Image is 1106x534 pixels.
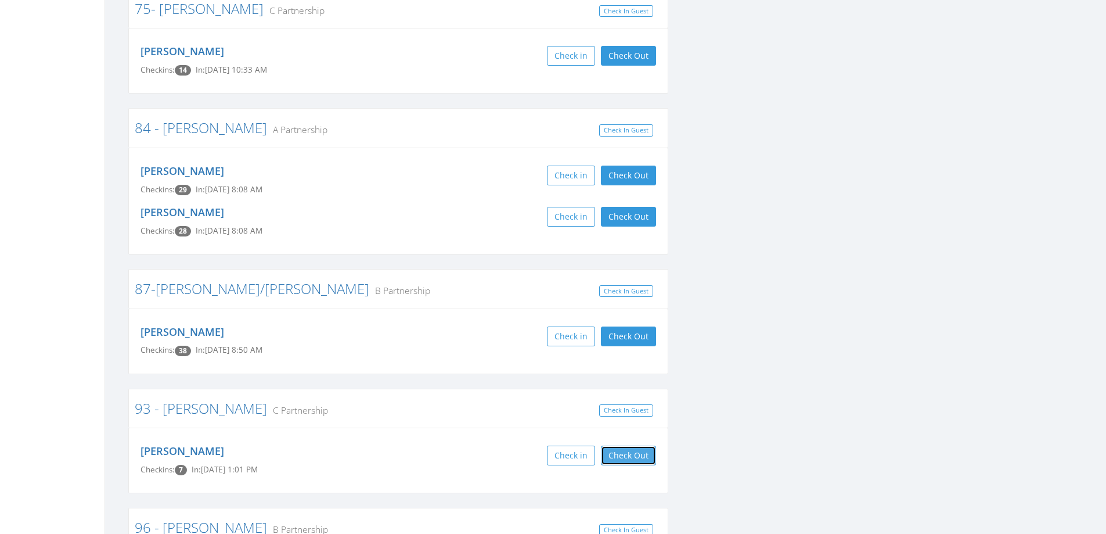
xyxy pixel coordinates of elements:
span: Checkin count [175,346,191,356]
button: Check Out [601,46,656,66]
span: Checkin count [175,226,191,236]
span: Checkins: [140,184,175,195]
span: Checkin count [175,185,191,195]
span: Checkins: [140,464,175,475]
button: Check in [547,166,595,185]
span: Checkins: [140,345,175,355]
span: Checkin count [175,65,191,76]
button: Check Out [601,446,656,465]
button: Check Out [601,166,656,185]
span: Checkin count [175,465,187,475]
small: B Partnership [369,284,430,297]
a: Check In Guest [599,5,653,17]
a: 84 - [PERSON_NAME] [135,118,267,137]
small: A Partnership [267,123,327,136]
button: Check Out [601,327,656,346]
button: Check Out [601,207,656,227]
a: Check In Guest [599,285,653,298]
a: 93 - [PERSON_NAME] [135,399,267,418]
span: In: [DATE] 8:08 AM [196,184,262,195]
a: 87-[PERSON_NAME]/[PERSON_NAME] [135,279,369,298]
small: C Partnership [264,4,325,17]
span: Checkins: [140,225,175,236]
a: Check In Guest [599,124,653,137]
span: In: [DATE] 8:08 AM [196,225,262,236]
button: Check in [547,327,595,346]
a: [PERSON_NAME] [140,444,224,458]
a: Check In Guest [599,404,653,417]
a: [PERSON_NAME] [140,164,224,178]
span: In: [DATE] 10:33 AM [196,64,267,75]
button: Check in [547,46,595,66]
a: [PERSON_NAME] [140,325,224,339]
a: [PERSON_NAME] [140,205,224,219]
a: [PERSON_NAME] [140,44,224,58]
span: In: [DATE] 8:50 AM [196,345,262,355]
button: Check in [547,207,595,227]
span: In: [DATE] 1:01 PM [192,464,258,475]
button: Check in [547,446,595,465]
span: Checkins: [140,64,175,75]
small: C Partnership [267,404,328,417]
